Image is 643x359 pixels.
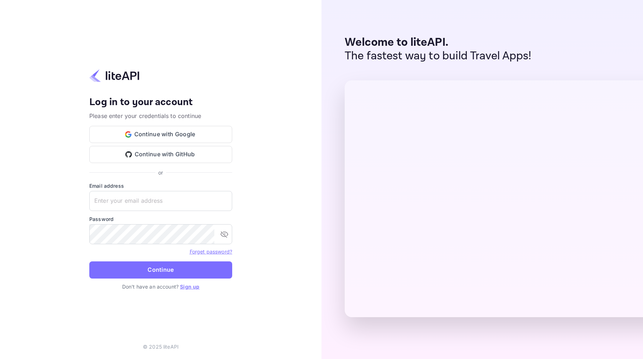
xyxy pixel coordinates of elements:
button: Continue with GitHub [89,146,232,163]
a: Forget password? [190,249,232,255]
p: Welcome to liteAPI. [345,36,532,49]
input: Enter your email address [89,191,232,211]
a: Forget password? [190,248,232,255]
p: © 2025 liteAPI [143,343,179,350]
p: or [158,169,163,176]
p: Please enter your credentials to continue [89,112,232,120]
h4: Log in to your account [89,96,232,109]
button: Continue [89,261,232,279]
p: The fastest way to build Travel Apps! [345,49,532,63]
label: Password [89,215,232,223]
label: Email address [89,182,232,190]
button: toggle password visibility [217,227,231,241]
a: Sign up [180,284,199,290]
button: Continue with Google [89,126,232,143]
p: Don't have an account? [89,283,232,290]
img: liteapi [89,69,139,83]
